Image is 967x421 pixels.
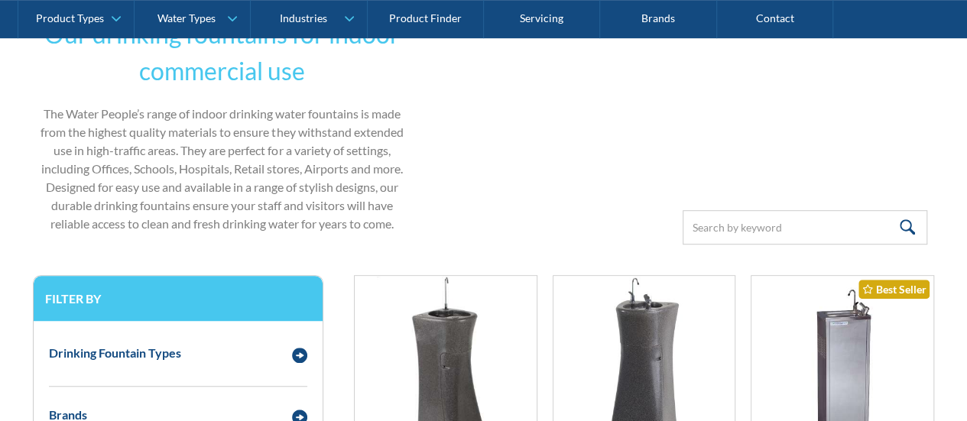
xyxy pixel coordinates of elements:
[33,105,412,233] p: The Water People’s range of indoor drinking water fountains is made from the highest quality mate...
[49,344,181,362] div: Drinking Fountain Types
[683,210,927,245] input: Search by keyword
[858,280,930,299] div: Best Seller
[157,12,216,25] div: Water Types
[36,12,104,25] div: Product Types
[33,16,412,89] h2: Our drinking fountains for indoor commercial use
[279,12,326,25] div: Industries
[45,291,311,306] h3: Filter by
